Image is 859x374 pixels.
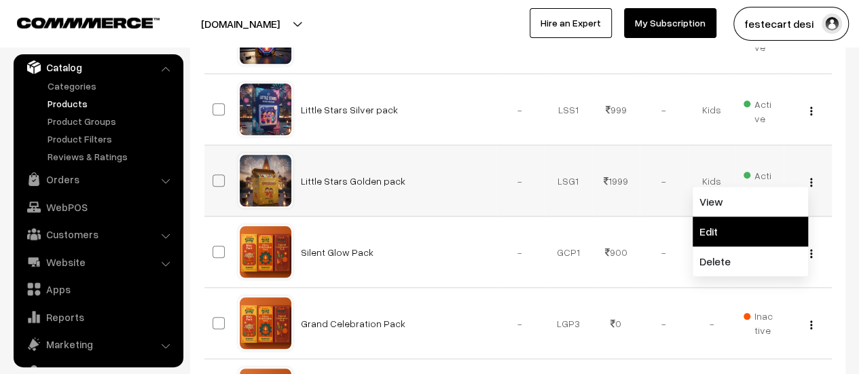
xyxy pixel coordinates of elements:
a: Little Stars Silver pack [301,104,398,115]
a: Hire an Expert [530,8,612,38]
a: Reviews & Ratings [44,149,179,164]
a: Delete [693,246,808,276]
a: Edit [693,217,808,246]
td: Kids [688,145,736,217]
td: 999 [592,74,640,145]
a: View [693,187,808,217]
img: user [822,14,842,34]
td: LGP3 [544,288,592,359]
a: Product Filters [44,132,179,146]
img: Menu [810,249,812,258]
td: - [496,217,545,288]
td: - [640,74,688,145]
td: - [688,288,736,359]
td: - [496,145,545,217]
td: GCP1 [544,217,592,288]
span: Active [744,94,775,126]
a: Customers [17,222,179,246]
button: [DOMAIN_NAME] [153,7,327,41]
a: My Subscription [624,8,716,38]
a: Marketing [17,332,179,356]
img: Menu [810,178,812,187]
img: COMMMERCE [17,18,160,28]
a: Website [17,250,179,274]
td: - [640,288,688,359]
a: Apps [17,277,179,301]
td: LSS1 [544,74,592,145]
td: Kids [688,74,736,145]
img: Menu [810,320,812,329]
td: 1999 [592,145,640,217]
img: Menu [810,107,812,115]
td: - [496,74,545,145]
td: 900 [592,217,640,288]
td: - [640,217,688,288]
td: 0 [592,288,640,359]
td: LSG1 [544,145,592,217]
td: - [688,217,736,288]
a: Silent Glow Pack [301,246,373,258]
a: Grand Celebration Pack [301,318,405,329]
td: - [640,145,688,217]
button: festecart desi [733,7,849,41]
a: Products [44,96,179,111]
a: Categories [44,79,179,93]
a: WebPOS [17,195,179,219]
span: Inactive [744,309,775,337]
a: Catalog [17,55,179,79]
a: Reports [17,305,179,329]
a: Orders [17,167,179,191]
a: Little Stars Golden pack [301,175,405,187]
a: COMMMERCE [17,14,136,30]
td: - [496,288,545,359]
span: Active [744,165,775,197]
a: Product Groups [44,114,179,128]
